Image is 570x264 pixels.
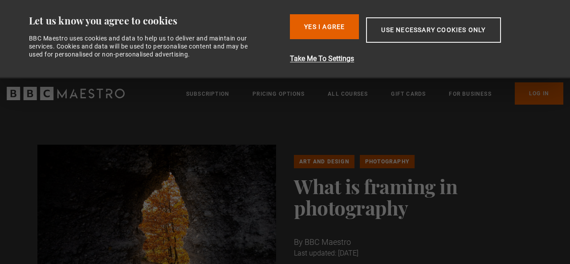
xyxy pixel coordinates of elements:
a: Gift Cards [391,89,426,98]
div: BBC Maestro uses cookies and data to help us to deliver and maintain our services. Cookies and da... [29,34,258,59]
nav: Primary [186,82,563,105]
a: Photography [360,155,415,168]
a: Art and Design [294,155,354,168]
button: Take Me To Settings [290,53,548,64]
a: All Courses [328,89,368,98]
span: By [294,237,303,247]
h1: What is framing in photography [294,175,533,218]
div: Let us know you agree to cookies [29,14,283,27]
span: BBC Maestro [305,237,351,247]
a: For business [449,89,491,98]
a: Pricing Options [252,89,305,98]
button: Use necessary cookies only [366,17,501,43]
button: Yes I Agree [290,14,359,39]
svg: BBC Maestro [7,87,125,100]
a: Subscription [186,89,229,98]
time: Last updated: [DATE] [294,249,358,257]
a: Log In [515,82,563,105]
